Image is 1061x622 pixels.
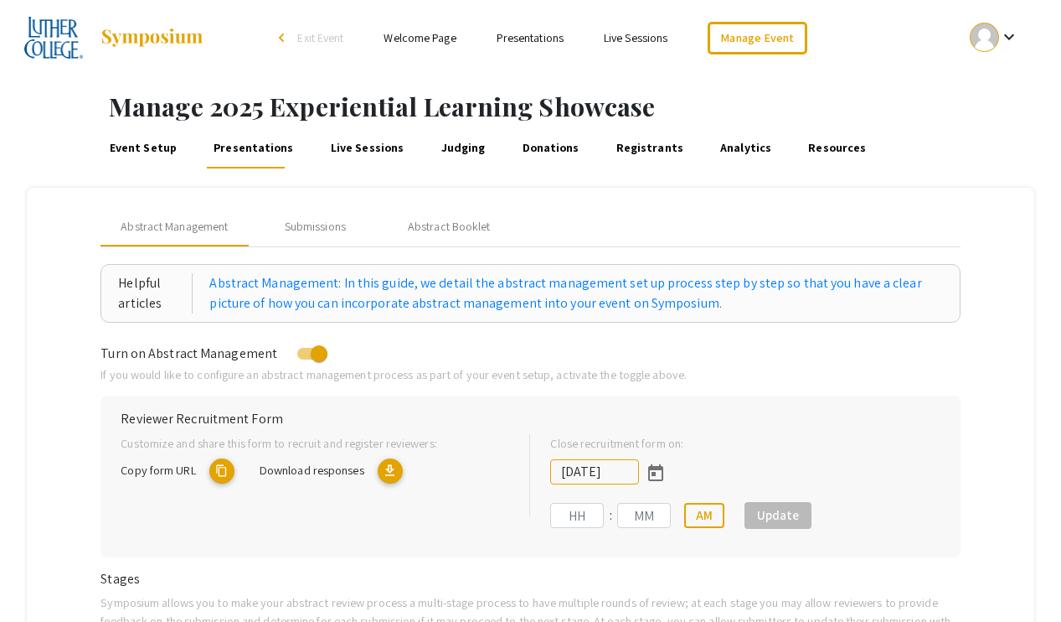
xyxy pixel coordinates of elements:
[639,455,672,489] button: Open calendar
[617,503,671,528] input: Minutes
[100,571,960,587] h6: Stages
[297,30,343,45] span: Exit Event
[550,503,604,528] input: Hours
[100,365,960,384] p: If you would like to configure an abstract management process as part of your event setup, activa...
[614,128,686,168] a: Registrants
[13,547,71,609] iframe: Chat
[328,128,407,168] a: Live Sessions
[121,411,940,427] h6: Reviewer Recruitment Form
[121,462,195,478] span: Copy form URL
[100,345,277,362] span: Turn on Abstract Management
[806,128,868,168] a: Resources
[708,22,806,54] a: Manage Event
[121,434,502,453] p: Customize and share this form to recruit and register reviewers:
[279,33,289,43] div: arrow_back_ios
[260,462,364,478] span: Download responses
[550,434,683,453] label: Close recruitment form on:
[121,218,228,236] span: Abstract Management
[744,502,811,529] button: Update
[952,18,1037,56] button: Expand account dropdown
[118,273,193,314] div: Helpful articles
[211,128,296,168] a: Presentations
[999,27,1019,47] mat-icon: Expand account dropdown
[408,218,491,236] div: Abstract Booklet
[285,218,346,236] div: Submissions
[209,459,234,484] mat-icon: copy URL
[684,503,724,528] button: AM
[209,273,942,314] a: Abstract Management: In this guide, we detail the abstract management set up process step by step...
[497,30,564,45] a: Presentations
[718,128,774,168] a: Analytics
[109,91,1061,122] h1: Manage 2025 Experiential Learning Showcase
[438,128,487,168] a: Judging
[24,17,205,59] a: 2025 Experiential Learning Showcase
[604,30,667,45] a: Live Sessions
[100,28,204,48] img: Symposium by ForagerOne
[519,128,581,168] a: Donations
[384,30,456,45] a: Welcome Page
[107,128,179,168] a: Event Setup
[604,505,617,526] div: :
[378,459,403,484] mat-icon: Export responses
[24,17,84,59] img: 2025 Experiential Learning Showcase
